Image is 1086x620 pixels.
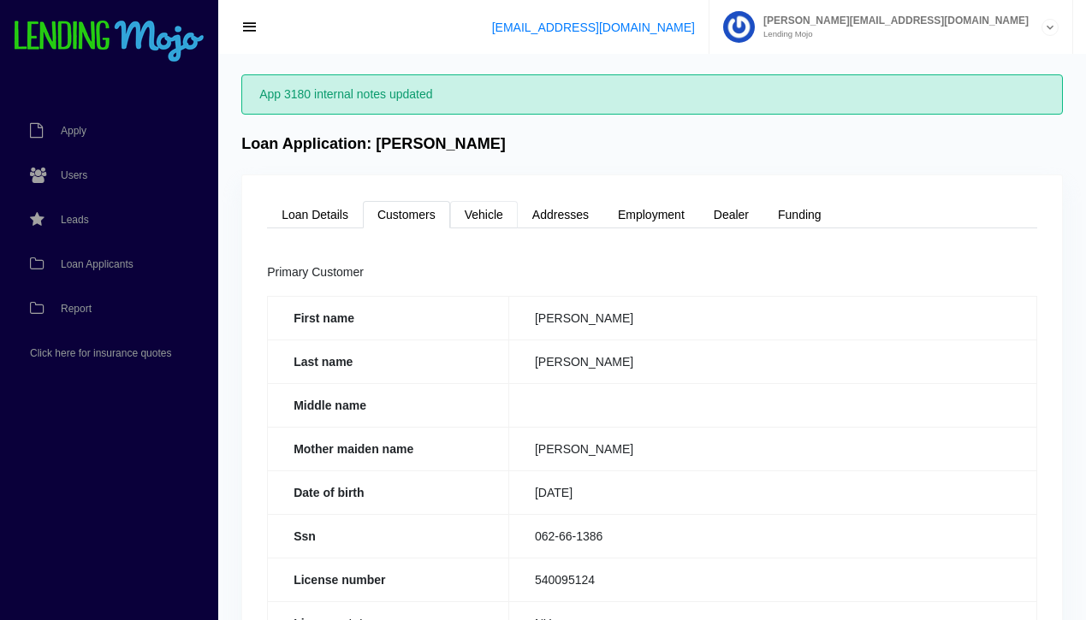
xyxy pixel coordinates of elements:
[508,340,1036,383] td: [PERSON_NAME]
[699,201,763,228] a: Dealer
[492,21,695,34] a: [EMAIL_ADDRESS][DOMAIN_NAME]
[241,74,1063,115] div: App 3180 internal notes updated
[61,304,92,314] span: Report
[508,296,1036,340] td: [PERSON_NAME]
[363,201,450,228] a: Customers
[508,514,1036,558] td: 062-66-1386
[61,215,89,225] span: Leads
[268,427,509,470] th: Mother maiden name
[267,263,1037,283] div: Primary Customer
[268,296,509,340] th: First name
[268,558,509,601] th: License number
[763,201,836,228] a: Funding
[267,201,363,228] a: Loan Details
[518,201,603,228] a: Addresses
[268,470,509,514] th: Date of birth
[61,126,86,136] span: Apply
[508,558,1036,601] td: 540095124
[450,201,518,228] a: Vehicle
[603,201,699,228] a: Employment
[723,11,755,43] img: Profile image
[508,427,1036,470] td: [PERSON_NAME]
[13,21,205,63] img: logo-small.png
[755,30,1029,38] small: Lending Mojo
[61,170,87,180] span: Users
[61,259,134,269] span: Loan Applicants
[268,383,509,427] th: Middle name
[755,15,1029,26] span: [PERSON_NAME][EMAIL_ADDRESS][DOMAIN_NAME]
[508,470,1036,514] td: [DATE]
[268,340,509,383] th: Last name
[241,135,506,154] h4: Loan Application: [PERSON_NAME]
[268,514,509,558] th: Ssn
[30,348,171,358] span: Click here for insurance quotes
